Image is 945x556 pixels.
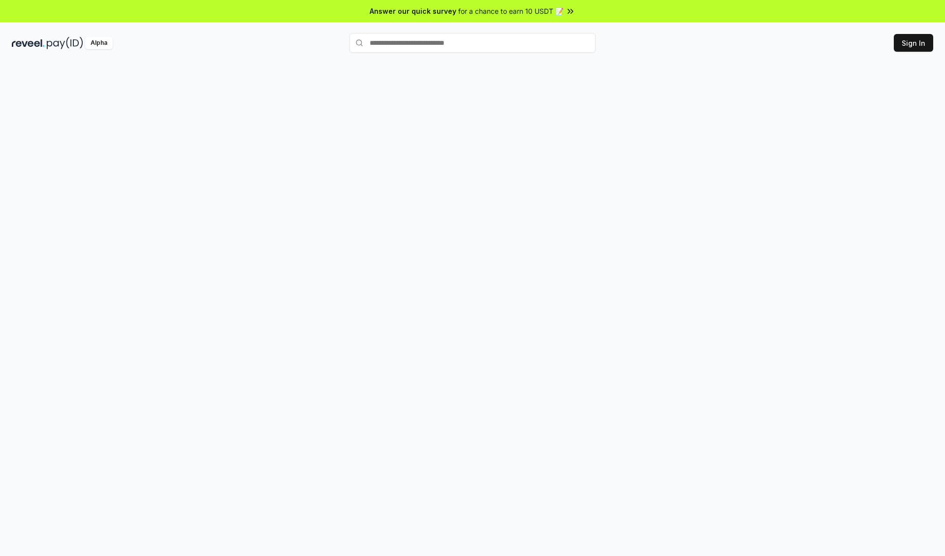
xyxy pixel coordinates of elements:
div: Alpha [85,37,113,49]
span: for a chance to earn 10 USDT 📝 [458,6,564,16]
img: pay_id [47,37,83,49]
span: Answer our quick survey [370,6,456,16]
button: Sign In [894,34,933,52]
img: reveel_dark [12,37,45,49]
